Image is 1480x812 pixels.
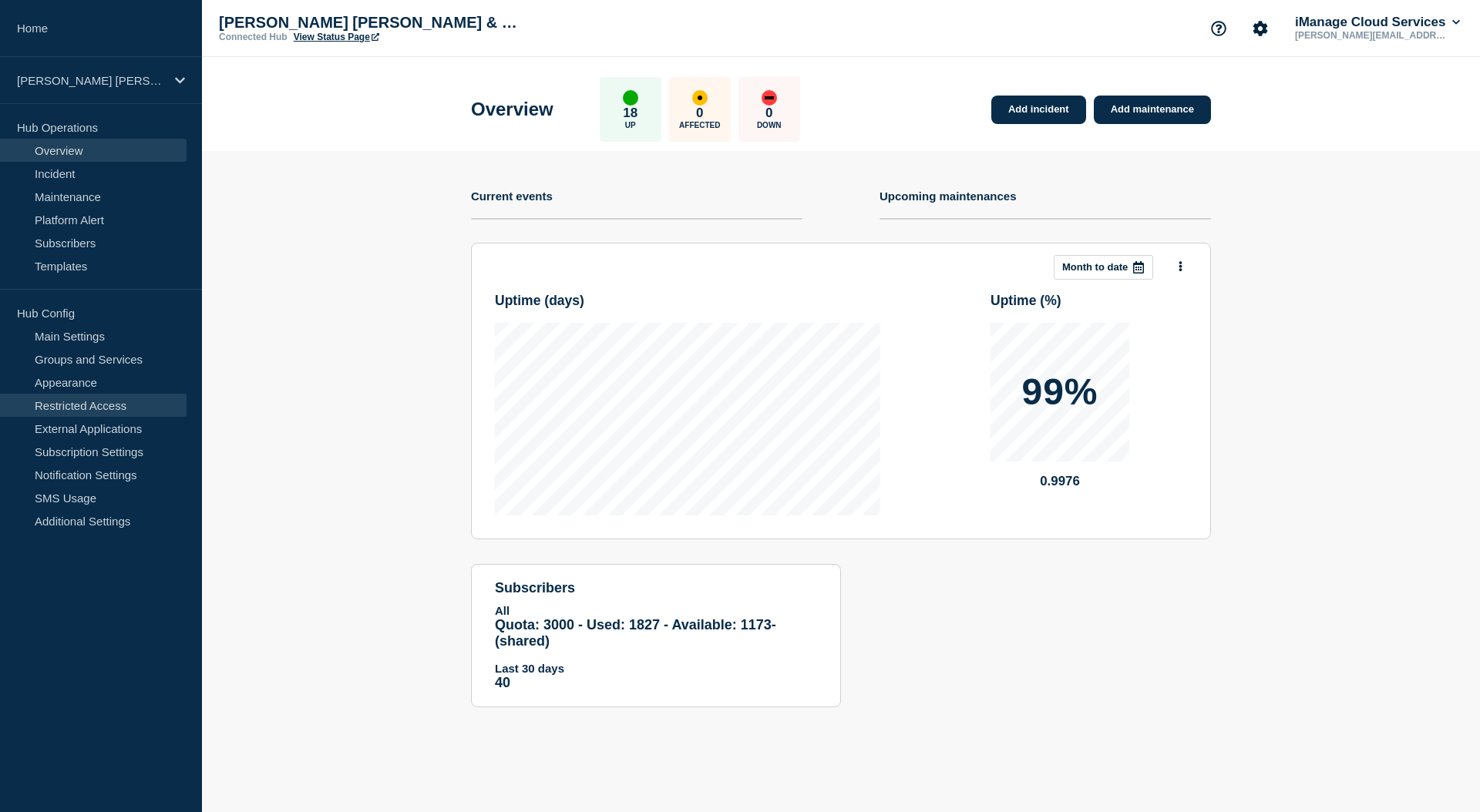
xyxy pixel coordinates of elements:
h1: Overview [471,99,553,120]
a: Add maintenance [1094,96,1211,124]
button: Month to date [1054,255,1153,280]
button: iManage Cloud Services [1292,15,1463,30]
p: [PERSON_NAME][EMAIL_ADDRESS][PERSON_NAME][DOMAIN_NAME] [1292,30,1452,41]
button: Account settings [1244,12,1276,45]
p: [PERSON_NAME] [PERSON_NAME] & Masters (PROD) [17,74,165,87]
p: All [495,604,817,617]
p: 0 [765,106,772,121]
span: Quota: 3000 - Used: 1827 - Available: 1173 - (shared) [495,617,776,649]
h3: Uptime ( % ) [991,293,1187,309]
a: Add incident [991,96,1086,124]
h4: subscribers [495,580,817,596]
p: 18 [623,106,637,121]
p: Up [625,121,636,129]
h4: Upcoming maintenances [880,190,1017,203]
a: View Status Page [294,32,379,42]
h4: Current events [471,190,553,203]
p: Last 30 days [495,662,817,675]
p: 0 [696,106,703,121]
p: Affected [679,121,720,129]
div: down [762,90,777,106]
p: 0.9976 [991,474,1129,489]
p: Down [757,121,782,129]
div: affected [692,90,708,106]
p: 40 [495,675,817,691]
p: [PERSON_NAME] [PERSON_NAME] & Masters (PROD) [219,14,527,32]
p: Connected Hub [219,32,288,42]
div: up [623,90,638,106]
p: 99% [1021,374,1098,411]
p: Month to date [1062,261,1128,273]
h3: Uptime ( days ) [495,293,880,309]
button: Support [1202,12,1235,45]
